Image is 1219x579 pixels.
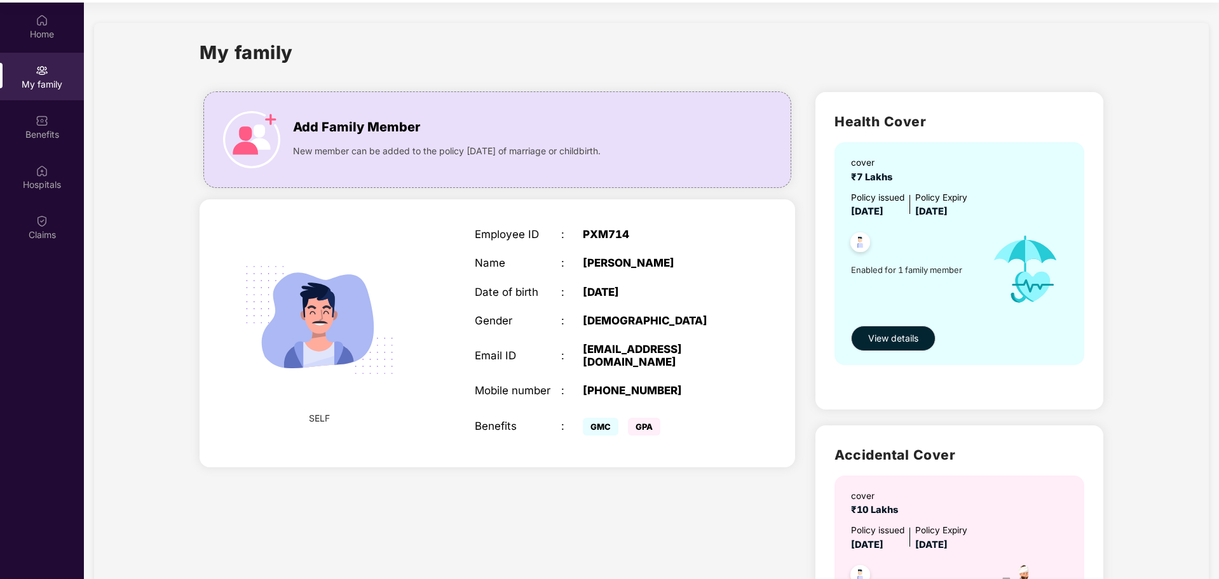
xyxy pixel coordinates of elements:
div: : [561,286,583,298]
span: [DATE] [851,206,883,217]
span: [DATE] [915,206,948,217]
h2: Accidental Cover [834,444,1084,465]
div: Mobile number [475,384,561,397]
span: [DATE] [915,539,948,550]
div: [PERSON_NAME] [583,256,734,269]
div: Policy Expiry [915,524,967,538]
span: ₹7 Lakhs [851,171,897,183]
div: : [561,314,583,327]
div: [DEMOGRAPHIC_DATA] [583,314,734,327]
h1: My family [200,38,293,67]
div: Employee ID [475,228,561,241]
span: ₹10 Lakhs [851,504,903,516]
div: Benefits [475,420,561,432]
img: icon [223,111,280,168]
div: : [561,349,583,362]
div: : [561,384,583,397]
div: Date of birth [475,286,561,298]
div: Gender [475,314,561,327]
img: svg+xml;base64,PHN2ZyBpZD0iSG9tZSIgeG1sbnM9Imh0dHA6Ly93d3cudzMub3JnLzIwMDAvc3ZnIiB3aWR0aD0iMjAiIG... [36,14,48,27]
span: Add Family Member [293,117,420,137]
div: [DATE] [583,286,734,298]
h2: Health Cover [834,111,1084,132]
div: : [561,228,583,241]
span: New member can be added to the policy [DATE] of marriage or childbirth. [293,144,601,158]
div: Policy Expiry [915,191,967,205]
div: Name [475,256,561,269]
img: svg+xml;base64,PHN2ZyBpZD0iQmVuZWZpdHMiIHhtbG5zPSJodHRwOi8vd3d3LnczLm9yZy8yMDAwL3N2ZyIgd2lkdGg9Ij... [36,114,48,127]
div: Email ID [475,349,561,362]
img: svg+xml;base64,PHN2ZyBpZD0iQ2xhaW0iIHhtbG5zPSJodHRwOi8vd3d3LnczLm9yZy8yMDAwL3N2ZyIgd2lkdGg9IjIwIi... [36,215,48,227]
span: GMC [583,418,618,436]
div: [PHONE_NUMBER] [583,384,734,397]
div: cover [851,489,903,503]
img: svg+xml;base64,PHN2ZyB4bWxucz0iaHR0cDovL3d3dy53My5vcmcvMjAwMC9zdmciIHdpZHRoPSI0OC45NDMiIGhlaWdodD... [845,229,876,260]
img: svg+xml;base64,PHN2ZyBpZD0iSG9zcGl0YWxzIiB4bWxucz0iaHR0cDovL3d3dy53My5vcmcvMjAwMC9zdmciIHdpZHRoPS... [36,164,48,177]
span: GPA [628,418,660,436]
div: Policy issued [851,524,904,538]
img: svg+xml;base64,PHN2ZyB3aWR0aD0iMjAiIGhlaWdodD0iMjAiIHZpZXdCb3g9IjAgMCAyMCAyMCIgZmlsbD0ibm9uZSIgeG... [36,64,48,77]
div: [EMAIL_ADDRESS][DOMAIN_NAME] [583,343,734,368]
span: [DATE] [851,539,883,550]
div: : [561,256,583,269]
img: icon [979,220,1072,319]
span: View details [868,331,918,345]
div: cover [851,156,897,170]
div: PXM714 [583,228,734,241]
div: Policy issued [851,191,904,205]
span: SELF [309,411,330,425]
img: svg+xml;base64,PHN2ZyB4bWxucz0iaHR0cDovL3d3dy53My5vcmcvMjAwMC9zdmciIHdpZHRoPSIyMjQiIGhlaWdodD0iMT... [228,229,411,411]
span: Enabled for 1 family member [851,263,979,276]
button: View details [851,326,936,351]
div: : [561,420,583,432]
